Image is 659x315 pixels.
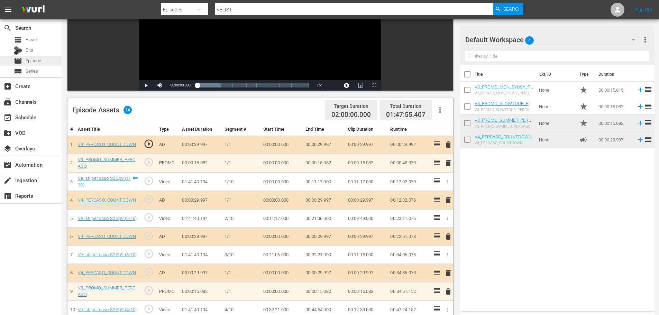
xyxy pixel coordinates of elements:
[303,282,345,301] td: 00:00:15.082
[179,282,222,301] td: 00:00:15.082
[465,30,642,49] div: Default Workspace
[644,102,652,110] span: reorder
[354,80,367,91] button: Picture-in-Picture
[575,65,594,84] th: Type
[144,231,154,241] span: play_circle_outline
[67,191,75,210] td: 4
[179,210,222,228] td: 01:41:40.194
[303,136,345,154] td: 00:00:29.997
[222,264,260,282] td: 1/1
[444,232,452,242] button: delete
[345,228,388,246] td: 00:00:29.997
[303,264,345,282] td: 00:00:29.997
[222,154,260,173] td: 1/1
[17,2,50,18] img: ans4CAIJ8jUAAAAAAAAAAAAAAAAAAAAAAAAgQb4GAAAAAAAAAAAAAAAAAAAAAAAAJMjXAAAAAAAAAAAAAAAAAAAAAAAAgAT5G...
[345,136,388,154] td: 00:00:29.997
[144,139,154,149] span: play_circle_outline
[144,212,154,223] span: play_circle_outline
[345,191,388,210] td: 00:00:29.997
[260,228,303,246] td: 00:00:00.000
[14,67,22,76] span: Series
[156,191,180,210] td: AD
[536,82,577,98] td: None
[3,129,12,137] span: VOD
[260,210,303,228] td: 00:11:17.000
[144,249,154,259] span: play_circle_outline
[475,141,532,145] div: V4_PERCASO_COUNTDOWN
[78,234,136,239] a: V4_PERCASO_COUNTDOWN
[222,136,260,154] td: 1/1
[3,145,12,153] span: Overlays
[444,286,452,296] button: delete
[78,142,136,147] a: V4_PERCASO_COUNTDOWN
[75,123,141,136] th: Asset Title
[144,194,154,204] span: play_circle_outline
[78,216,137,221] a: Velisti per caso S2 Ep9 (2/10)
[78,307,137,312] a: Velisti per caso S2 Ep9 (4/10)
[144,157,154,167] span: play_circle_outline
[4,6,12,14] span: menu
[345,210,388,228] td: 00:09:49.000
[222,173,260,191] td: 1/10
[222,282,260,301] td: 1/1
[345,123,388,136] th: Clip Duration
[156,246,180,264] td: Video
[444,158,452,168] button: delete
[596,82,634,98] td: 00:00:15.015
[67,264,75,282] td: 8
[641,36,649,44] span: more_vert
[634,7,652,12] a: Sign Out
[179,228,222,246] td: 00:00:29.997
[387,246,430,264] td: 00:34:06.073
[340,80,354,91] button: Jump To Time
[387,123,430,136] th: Runtime
[179,154,222,173] td: 00:00:15.082
[475,124,533,129] div: V3_PROMO_SUMMER_PERCASO
[312,80,326,91] button: Playback Rate
[14,57,22,65] span: Episode
[387,154,430,173] td: 00:00:45.079
[67,123,75,136] th: #
[67,154,75,173] td: 2
[331,101,371,111] div: Target Duration
[67,136,75,154] td: 1
[78,252,137,257] a: Velisti per caso S2 Ep9 (3/10)
[387,136,430,154] td: 00:00:29.997
[536,131,577,148] td: None
[144,267,154,277] span: play_circle_outline
[475,108,533,112] div: V3_PROMO_SLOWTOUR_PERCASO
[260,246,303,264] td: 00:21:06.000
[444,159,452,167] span: delete
[179,246,222,264] td: 01:41:40.194
[78,176,130,187] a: Velisti per caso S2 Ep9 (1/10)
[139,80,153,91] button: Play
[78,270,136,275] a: V4_PERCASO_COUNTDOWN
[3,176,12,185] span: Ingestion
[644,135,652,143] span: reorder
[579,136,588,144] span: Ad
[179,191,222,210] td: 00:00:29.997
[260,154,303,173] td: 00:00:00.000
[260,123,303,136] th: Start Time
[637,103,644,110] svg: Add to Episode
[535,65,575,84] th: Ext. ID
[637,136,644,143] svg: Add to Episode
[26,68,38,75] span: Series
[444,287,452,296] span: delete
[579,86,588,94] span: Promo
[303,173,345,191] td: 00:11:17.000
[198,83,309,87] div: Progress Bar
[222,191,260,210] td: 1/1
[144,285,154,296] span: play_circle_outline
[596,131,634,148] td: 00:00:29.997
[303,210,345,228] td: 00:21:06.000
[386,101,425,111] div: Total Duration
[579,102,588,111] span: Promo
[67,228,75,246] td: 6
[222,210,260,228] td: 2/10
[222,246,260,264] td: 3/10
[444,140,452,149] span: delete
[303,191,345,210] td: 00:00:29.997
[123,106,132,114] span: 24
[345,246,388,264] td: 00:11:15.000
